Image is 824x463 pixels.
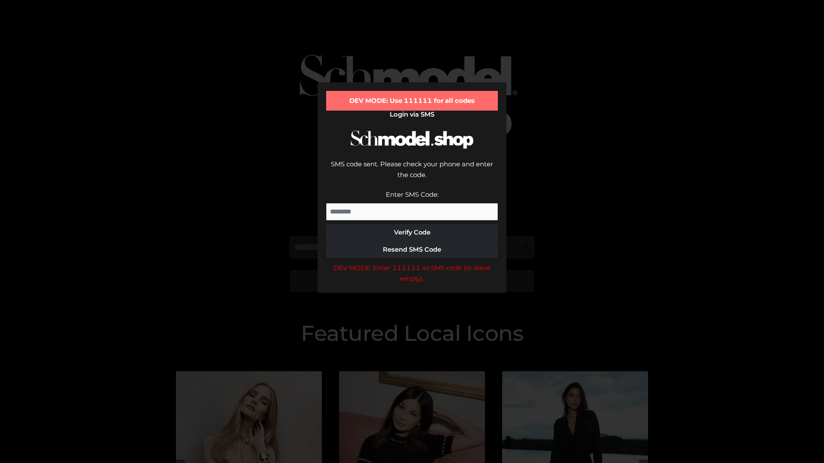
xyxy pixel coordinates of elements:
[326,91,498,111] div: DEV MODE: Use 111111 for all codes
[348,123,476,156] img: Schmodel Logo
[326,224,498,241] button: Verify Code
[386,190,439,198] label: Enter SMS Code:
[326,159,498,189] div: SMS code sent. Please check your phone and enter the code.
[326,262,498,284] div: DEV MODE: Enter 111111 as SMS code (or leave empty).
[326,241,498,258] button: Resend SMS Code
[326,111,498,118] h2: Login via SMS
